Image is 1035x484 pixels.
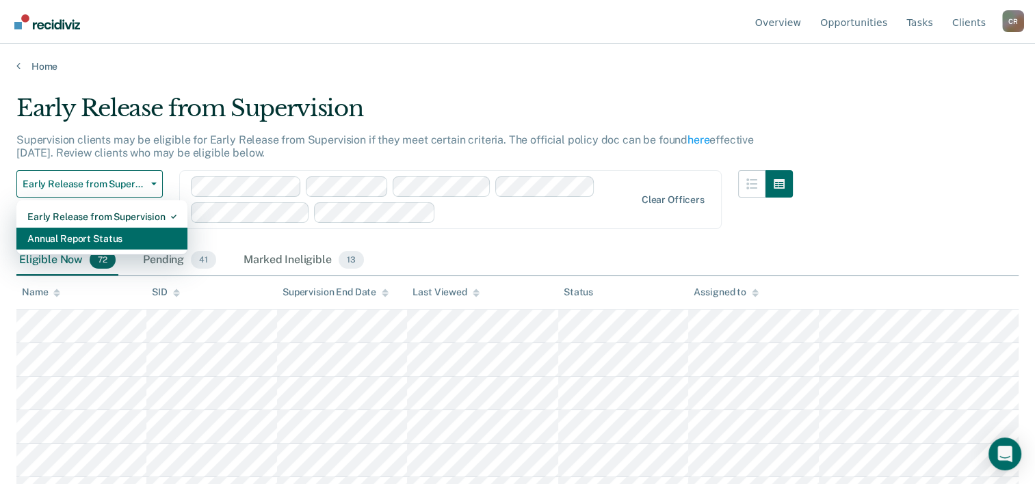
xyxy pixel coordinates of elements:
img: Recidiviz [14,14,80,29]
div: Marked Ineligible13 [241,245,366,275]
div: Annual Report Status [27,228,176,250]
div: C R [1002,10,1024,32]
span: 72 [90,251,116,269]
div: SID [152,286,180,298]
div: Clear officers [642,194,705,206]
div: Pending41 [140,245,219,275]
div: Supervision End Date [283,286,389,298]
div: Assigned to [694,286,758,298]
button: Early Release from Supervision [16,170,163,198]
div: Open Intercom Messenger [988,438,1021,470]
div: Dropdown Menu [16,200,187,255]
button: Profile dropdown button [1002,10,1024,32]
div: Early Release from Supervision [27,206,176,228]
div: Name [22,286,60,298]
span: 13 [339,251,364,269]
div: Early Release from Supervision [16,94,793,133]
span: Early Release from Supervision [23,178,146,190]
span: 41 [191,251,216,269]
a: Home [16,60,1019,72]
p: Supervision clients may be eligible for Early Release from Supervision if they meet certain crite... [16,133,754,159]
div: Last Viewed [412,286,479,298]
div: Eligible Now72 [16,245,118,275]
a: here [687,133,709,146]
div: Status [564,286,593,298]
